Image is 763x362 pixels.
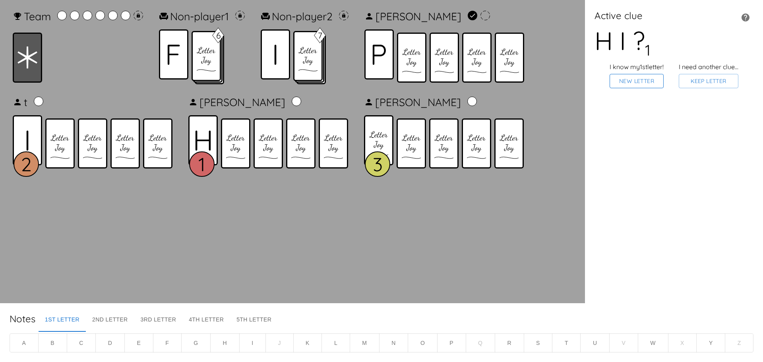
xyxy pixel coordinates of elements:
[230,313,278,332] button: 5th Letter
[235,10,248,23] span: This hint becomes available once this non-player pile is exhausted.
[638,333,668,353] button: W
[210,333,240,353] button: H
[108,10,121,23] span: This hint is available to players that have used all of their own hints.
[39,313,86,332] button: 1st Letter
[124,333,153,353] button: E
[212,27,224,46] div: There are 6 cards in this pile.
[480,10,493,23] span: Richard can still give a clue by using one of the team's shared hints.
[645,41,651,60] sub: 1
[314,30,326,41] div: 7
[408,333,437,353] button: O
[373,152,383,176] text: 3
[467,95,480,109] span: This hint is available only to Carol.
[70,10,83,23] span: This hint is available to players that have used all of their own hints.
[375,95,461,109] div: [PERSON_NAME]
[38,333,67,353] button: B
[437,333,466,353] button: P
[67,333,96,353] button: C
[10,313,35,332] div: Notes
[679,63,738,71] div: I need another clue…
[34,95,46,109] span: This hint is available only to t.
[293,333,322,353] button: K
[181,333,211,353] button: G
[679,74,738,89] button: Keep Letter
[495,333,524,353] button: R
[170,10,229,23] div: Non-player 1
[696,333,725,353] button: Y
[321,333,350,353] button: L
[10,333,39,353] button: A
[95,10,108,23] span: This hint is available to players that have used all of their own hints.
[468,10,480,23] span: This hint was used by Richard.
[21,152,32,176] text: 2
[339,10,352,23] span: This hint becomes available once this non-player pile is exhausted.
[212,30,224,41] div: 6
[292,95,304,109] span: This hint is available only to Lucas.
[57,10,70,23] span: This hint is available to players that have used all of their own hints.
[314,27,326,46] div: There are 7 cards in this pile.
[153,333,182,353] button: F
[182,313,230,332] button: 4th Letter
[580,333,610,353] button: U
[595,10,734,21] div: Active clue
[239,333,266,353] button: I
[379,333,409,353] button: N
[134,313,183,332] button: 3rd Letter
[552,333,581,353] button: T
[610,74,664,89] button: New Letter
[24,10,51,23] div: Team
[86,313,134,332] button: 2nd Letter
[524,333,553,353] button: S
[199,95,285,109] div: [PERSON_NAME]
[350,333,380,353] button: M
[376,10,461,23] div: [PERSON_NAME]
[121,10,134,23] span: This hint is available to players that have used all of their own hints.
[595,25,753,60] div: H I ?
[610,63,664,71] div: I know my 1st letter!
[198,152,205,176] text: 1
[95,333,125,353] button: D
[24,95,27,109] div: t
[83,10,95,23] span: This hint is available to players that have used all of their own hints.
[272,10,333,23] div: Non-player 2
[134,10,146,23] span: This hint becomes available once every player uses all of their own hints.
